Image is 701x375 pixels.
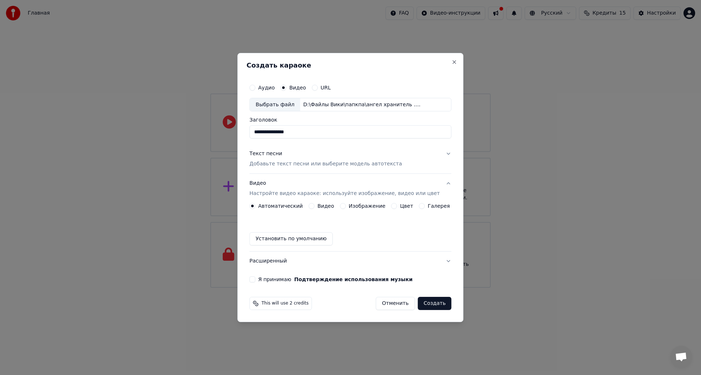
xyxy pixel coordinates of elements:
[249,190,440,197] p: Настройте видео караоке: используйте изображение, видео или цвет
[250,98,300,111] div: Выбрать файл
[249,252,451,271] button: Расширенный
[249,174,451,203] button: ВидеоНастройте видео караоке: используйте изображение, видео или цвет
[249,145,451,174] button: Текст песниДобавьте текст песни или выберите модель автотекста
[418,297,451,310] button: Создать
[376,297,415,310] button: Отменить
[294,277,413,282] button: Я принимаю
[300,101,424,108] div: D:\Файлы Вики\папкпа\ангел хранитель .mp4
[428,203,450,208] label: Галерея
[349,203,386,208] label: Изображение
[289,85,306,90] label: Видео
[249,150,282,158] div: Текст песни
[258,85,275,90] label: Аудио
[258,277,413,282] label: Я принимаю
[249,180,440,198] div: Видео
[249,161,402,168] p: Добавьте текст песни или выберите модель автотекста
[261,301,309,306] span: This will use 2 credits
[321,85,331,90] label: URL
[317,203,334,208] label: Видео
[249,118,451,123] label: Заголовок
[258,203,303,208] label: Автоматический
[400,203,413,208] label: Цвет
[246,62,454,69] h2: Создать караоке
[249,232,333,245] button: Установить по умолчанию
[249,203,451,251] div: ВидеоНастройте видео караоке: используйте изображение, видео или цвет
